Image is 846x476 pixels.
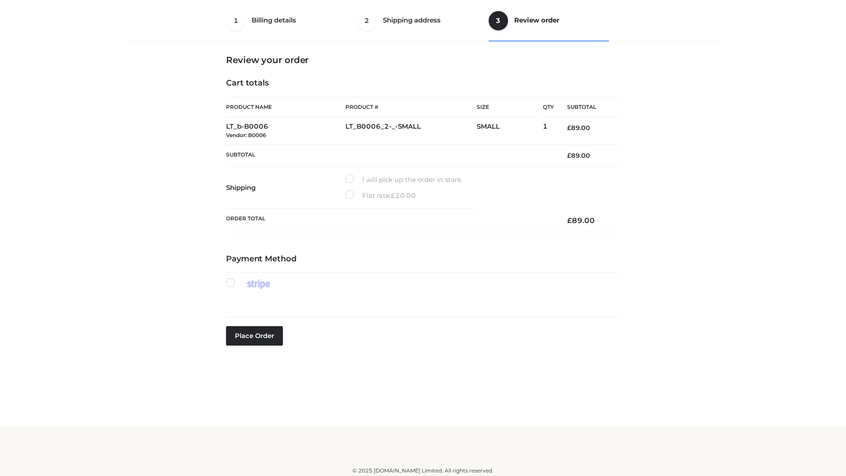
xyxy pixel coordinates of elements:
span: £ [567,124,571,132]
th: Order Total [226,209,554,232]
bdi: 89.00 [567,124,590,132]
th: Product Name [226,97,345,117]
small: Vendor: B0006 [226,132,266,138]
th: Shipping [226,167,345,209]
h3: Review your order [226,55,620,65]
bdi: 20.00 [391,191,416,200]
h4: Cart totals [226,78,620,88]
div: © 2025 [DOMAIN_NAME] Limited. All rights reserved. [131,466,715,475]
th: Product # [345,97,477,117]
bdi: 89.00 [567,152,590,160]
span: £ [567,152,571,160]
label: Flat rate: [345,190,416,201]
span: £ [567,216,572,225]
th: Size [477,97,538,117]
th: Subtotal [226,145,554,166]
bdi: 89.00 [567,216,595,225]
th: Subtotal [554,97,620,117]
h4: Payment Method [226,254,620,264]
td: SMALL [477,117,543,145]
label: I will pick up the order in store. [345,174,463,186]
button: Place order [226,326,283,346]
span: £ [391,191,395,200]
td: LT_B0006_2-_-SMALL [345,117,477,145]
td: 1 [543,117,554,145]
td: LT_b-B0006 [226,117,345,145]
th: Qty [543,97,554,117]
